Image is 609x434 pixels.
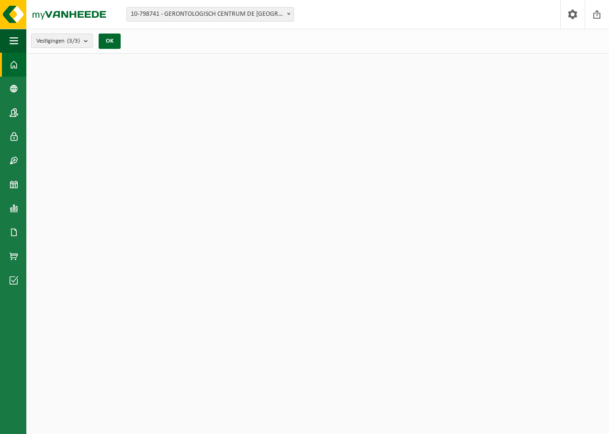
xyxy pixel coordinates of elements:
button: Vestigingen(3/3) [31,34,93,48]
button: OK [99,34,121,49]
span: 10-798741 - GERONTOLOGISCH CENTRUM DE HAAN VZW - DROGENBOS [126,7,294,22]
count: (3/3) [67,38,80,44]
span: 10-798741 - GERONTOLOGISCH CENTRUM DE HAAN VZW - DROGENBOS [127,8,293,21]
span: Vestigingen [36,34,80,48]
